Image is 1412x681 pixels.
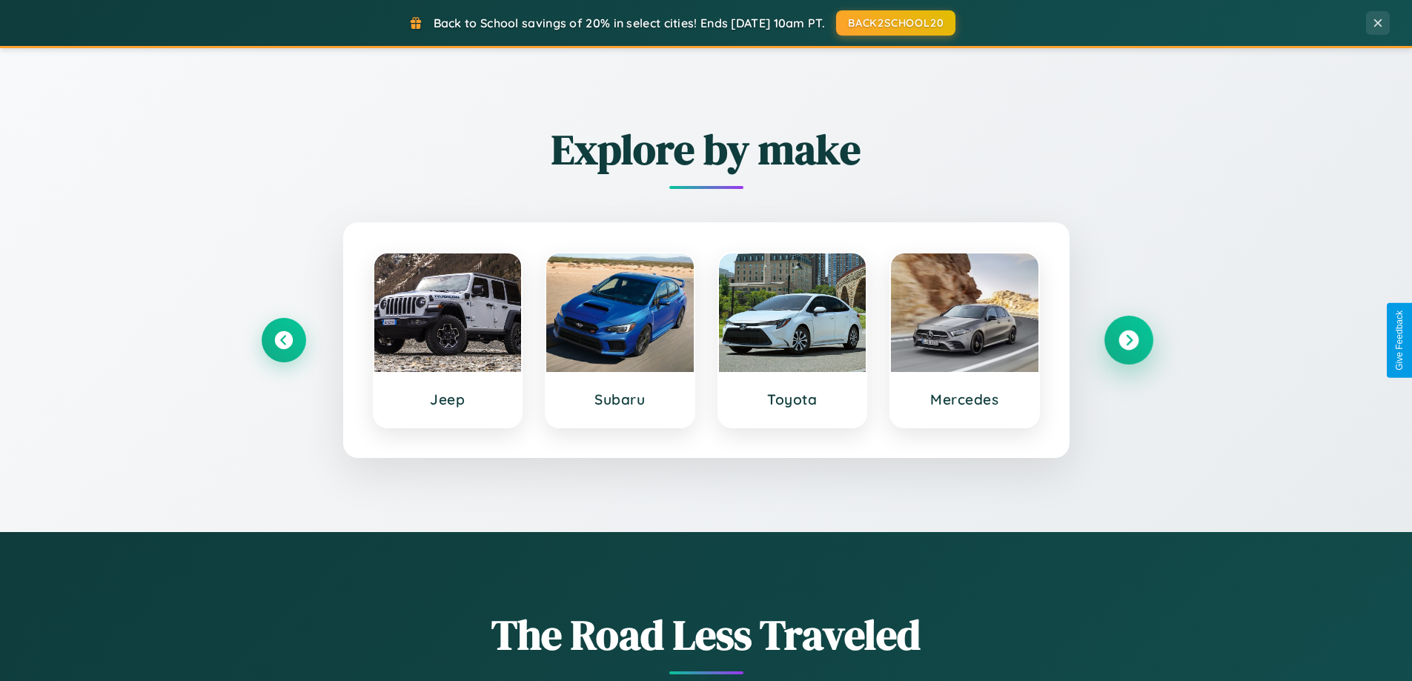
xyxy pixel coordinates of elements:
[1394,310,1405,371] div: Give Feedback
[836,10,955,36] button: BACK2SCHOOL20
[434,16,825,30] span: Back to School savings of 20% in select cities! Ends [DATE] 10am PT.
[262,606,1151,663] h1: The Road Less Traveled
[734,391,852,408] h3: Toyota
[561,391,679,408] h3: Subaru
[262,121,1151,178] h2: Explore by make
[389,391,507,408] h3: Jeep
[906,391,1024,408] h3: Mercedes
